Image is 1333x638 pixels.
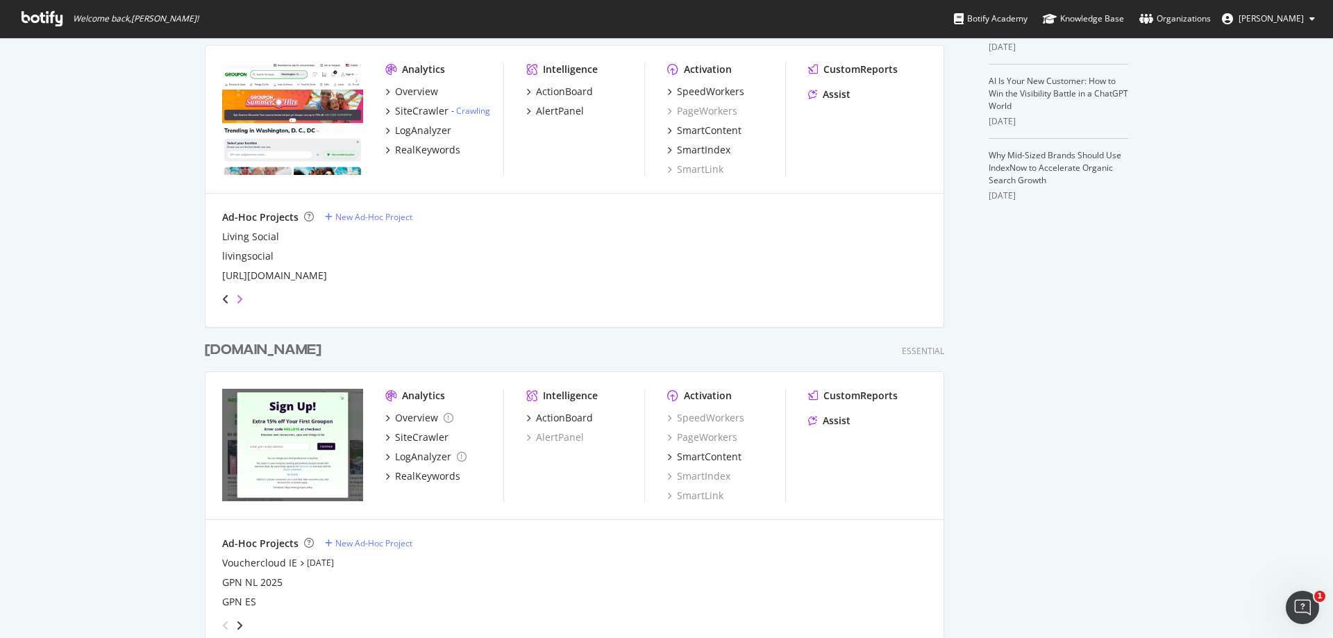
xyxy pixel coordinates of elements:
a: Why Mid-Sized Brands Should Use IndexNow to Accelerate Organic Search Growth [989,149,1121,186]
div: SmartContent [677,124,741,137]
a: CustomReports [808,389,898,403]
a: SmartContent [667,450,741,464]
div: Botify Academy [954,12,1028,26]
a: SiteCrawler [385,430,448,444]
div: Analytics [402,62,445,76]
a: Living Social [222,230,279,244]
a: AlertPanel [526,104,584,118]
a: GPN ES [222,595,256,609]
div: angle-left [217,614,235,637]
div: Activation [684,62,732,76]
div: Overview [395,85,438,99]
div: ActionBoard [536,411,593,425]
a: SmartIndex [667,143,730,157]
a: Assist [808,414,850,428]
div: Assist [823,414,850,428]
span: Welcome back, [PERSON_NAME] ! [73,13,199,24]
button: [PERSON_NAME] [1211,8,1326,30]
a: Vouchercloud IE [222,556,297,570]
img: groupon.com [222,62,363,175]
div: Intelligence [543,62,598,76]
a: ActionBoard [526,411,593,425]
a: AlertPanel [526,430,584,444]
div: Organizations [1139,12,1211,26]
div: LogAnalyzer [395,450,451,464]
div: Overview [395,411,438,425]
a: RealKeywords [385,469,460,483]
a: RealKeywords [385,143,460,157]
div: SmartIndex [677,143,730,157]
a: Overview [385,85,438,99]
div: [DOMAIN_NAME] [205,340,321,360]
iframe: Intercom live chat [1286,591,1319,624]
div: SmartContent [677,450,741,464]
div: Intelligence [543,389,598,403]
img: groupon.ie [222,389,363,501]
div: CustomReports [823,62,898,76]
a: PageWorkers [667,104,737,118]
a: [DATE] [307,557,334,569]
a: Crawling [456,105,490,117]
div: AlertPanel [536,104,584,118]
span: Venkata Narendra Pulipati [1239,12,1304,24]
div: [DATE] [989,115,1128,128]
div: [DATE] [989,41,1128,53]
div: ActionBoard [536,85,593,99]
a: CustomReports [808,62,898,76]
div: CustomReports [823,389,898,403]
a: LogAnalyzer [385,124,451,137]
a: New Ad-Hoc Project [325,211,412,223]
div: SiteCrawler [395,104,448,118]
div: Knowledge Base [1043,12,1124,26]
div: - [451,105,490,117]
a: SmartLink [667,489,723,503]
div: SiteCrawler [395,430,448,444]
a: SpeedWorkers [667,85,744,99]
div: angle-left [217,288,235,310]
div: LogAnalyzer [395,124,451,137]
a: SmartLink [667,162,723,176]
a: New Ad-Hoc Project [325,537,412,549]
div: New Ad-Hoc Project [335,211,412,223]
a: [DOMAIN_NAME] [205,340,327,360]
a: ActionBoard [526,85,593,99]
a: SmartIndex [667,469,730,483]
div: SpeedWorkers [677,85,744,99]
div: Analytics [402,389,445,403]
a: [URL][DOMAIN_NAME] [222,269,327,283]
a: Assist [808,87,850,101]
a: GPN NL 2025 [222,576,283,589]
div: Essential [902,345,944,357]
div: RealKeywords [395,143,460,157]
a: SiteCrawler- Crawling [385,104,490,118]
a: SmartContent [667,124,741,137]
div: RealKeywords [395,469,460,483]
a: LogAnalyzer [385,450,467,464]
a: Overview [385,411,453,425]
a: PageWorkers [667,430,737,444]
div: Assist [823,87,850,101]
div: New Ad-Hoc Project [335,537,412,549]
a: SpeedWorkers [667,411,744,425]
div: angle-right [235,292,244,306]
div: Activation [684,389,732,403]
div: Ad-Hoc Projects [222,210,299,224]
div: Ad-Hoc Projects [222,537,299,551]
span: 1 [1314,591,1325,602]
div: [DATE] [989,190,1128,202]
div: angle-right [235,619,244,632]
a: livingsocial [222,249,274,263]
